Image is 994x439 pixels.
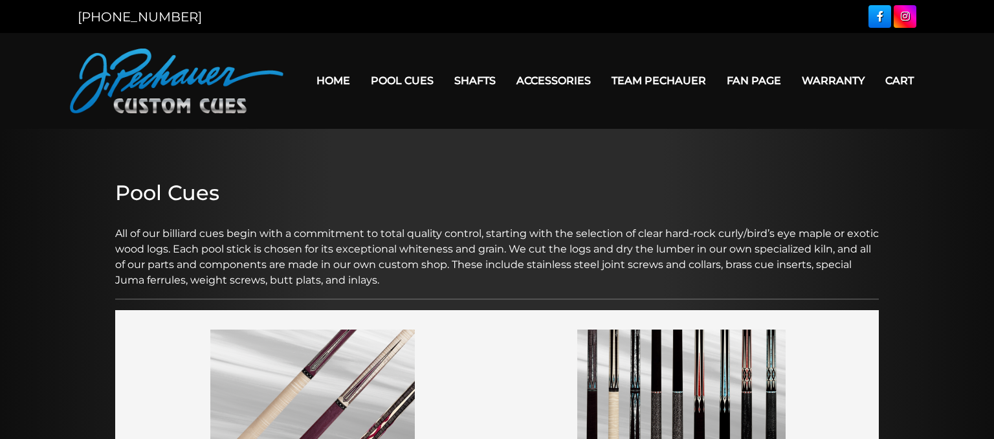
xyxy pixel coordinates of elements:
[601,64,716,97] a: Team Pechauer
[444,64,506,97] a: Shafts
[875,64,924,97] a: Cart
[506,64,601,97] a: Accessories
[115,181,879,205] h2: Pool Cues
[115,210,879,288] p: All of our billiard cues begin with a commitment to total quality control, starting with the sele...
[360,64,444,97] a: Pool Cues
[791,64,875,97] a: Warranty
[78,9,202,25] a: [PHONE_NUMBER]
[306,64,360,97] a: Home
[70,49,283,113] img: Pechauer Custom Cues
[716,64,791,97] a: Fan Page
